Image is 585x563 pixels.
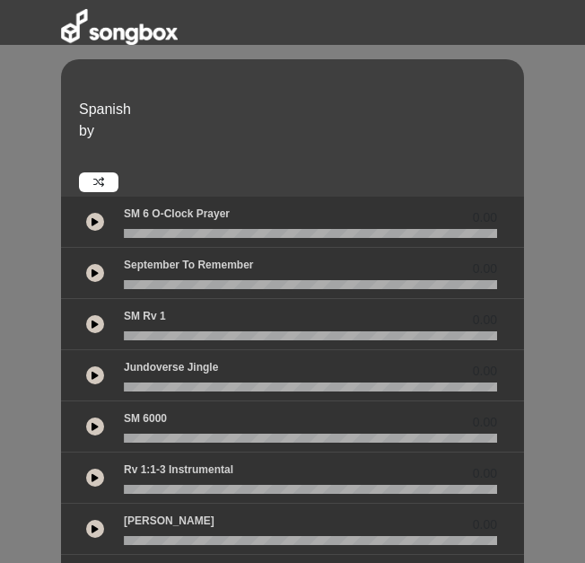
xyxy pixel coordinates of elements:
[124,257,254,273] p: September to Remember
[473,362,497,381] span: 0.00
[473,413,497,432] span: 0.00
[473,208,497,227] span: 0.00
[124,410,167,427] p: SM 6000
[473,464,497,483] span: 0.00
[124,462,233,478] p: Rv 1:1-3 Instrumental
[473,515,497,534] span: 0.00
[124,359,218,375] p: Jundoverse Jingle
[473,260,497,278] span: 0.00
[124,206,230,222] p: SM 6 o-clock prayer
[473,311,497,330] span: 0.00
[79,123,94,138] span: by
[124,513,214,529] p: [PERSON_NAME]
[61,9,178,45] img: songbox-logo-white.png
[124,308,166,324] p: SM Rv 1
[79,99,520,120] p: Spanish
